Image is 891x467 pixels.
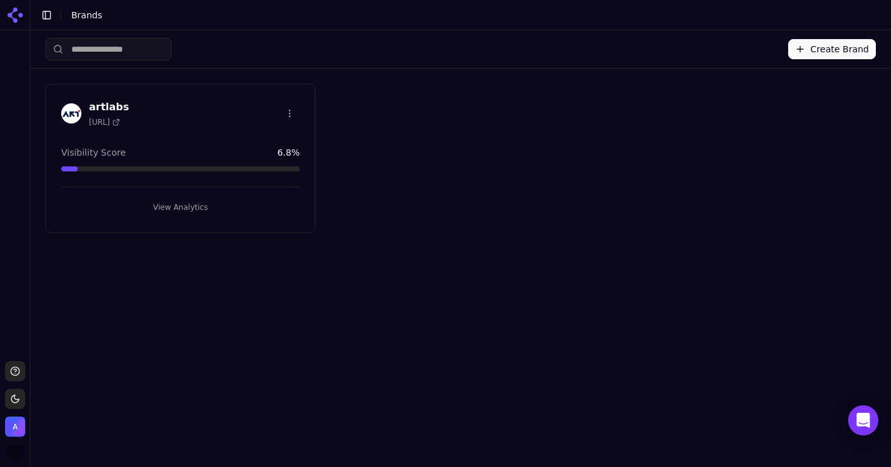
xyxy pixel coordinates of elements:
[61,197,300,217] button: View Analytics
[5,417,25,437] button: Open organization switcher
[277,146,300,159] span: 6.8 %
[71,9,856,21] nav: breadcrumb
[89,117,120,127] span: [URL]
[61,146,126,159] span: Visibility Score
[89,100,129,115] h3: artlabs
[848,405,878,435] div: Open Intercom Messenger
[6,444,24,462] img: Mahdi Kazempour
[788,39,876,59] button: Create Brand
[71,10,102,20] span: Brands
[5,417,25,437] img: artlabs
[61,103,81,124] img: artlabs
[6,444,24,462] button: Open user button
